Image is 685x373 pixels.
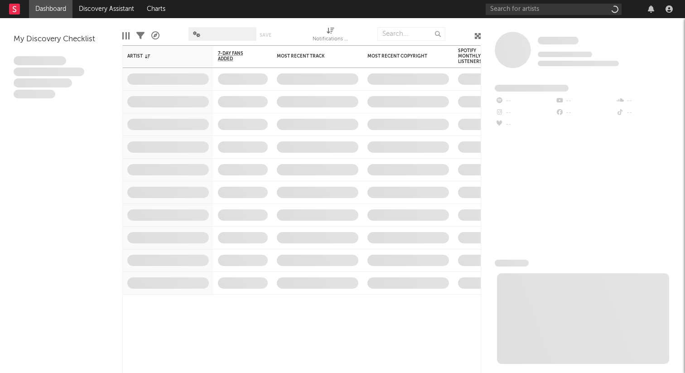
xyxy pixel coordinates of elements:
[14,68,84,77] span: Integer aliquet in purus et
[538,52,592,57] span: Tracking Since: [DATE]
[616,95,676,107] div: --
[495,95,555,107] div: --
[136,23,145,49] div: Filters
[458,48,490,64] div: Spotify Monthly Listeners
[313,34,349,45] div: Notifications (Artist)
[151,23,159,49] div: A&R Pipeline
[538,36,579,45] a: Some Artist
[14,90,55,99] span: Aliquam viverra
[122,23,130,49] div: Edit Columns
[495,260,529,266] span: News Feed
[538,37,579,44] span: Some Artist
[313,23,349,49] div: Notifications (Artist)
[486,4,622,15] input: Search for artists
[495,119,555,131] div: --
[495,85,569,92] span: Fans Added by Platform
[127,53,195,59] div: Artist
[14,78,72,87] span: Praesent ac interdum
[14,34,109,45] div: My Discovery Checklist
[555,107,615,119] div: --
[367,53,435,59] div: Most Recent Copyright
[218,51,254,62] span: 7-Day Fans Added
[555,95,615,107] div: --
[616,107,676,119] div: --
[538,61,619,66] span: 0 fans last week
[495,107,555,119] div: --
[14,56,66,65] span: Lorem ipsum dolor
[260,33,271,38] button: Save
[377,27,445,41] input: Search...
[277,53,345,59] div: Most Recent Track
